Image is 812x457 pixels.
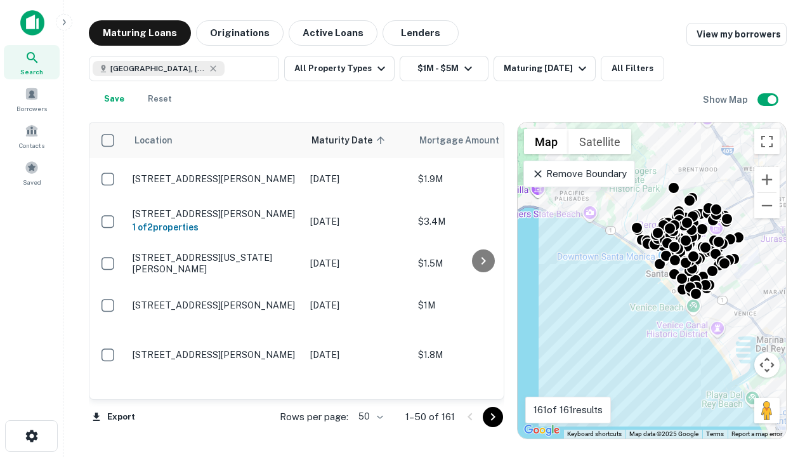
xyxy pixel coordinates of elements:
[133,173,298,185] p: [STREET_ADDRESS][PERSON_NAME]
[94,86,134,112] button: Save your search to get updates of matches that match your search criteria.
[419,133,516,148] span: Mortgage Amount
[418,348,545,362] p: $1.8M
[133,208,298,220] p: [STREET_ADDRESS][PERSON_NAME]
[731,430,782,437] a: Report a map error
[4,119,60,153] a: Contacts
[140,86,180,112] button: Reset
[504,61,590,76] div: Maturing [DATE]
[418,298,545,312] p: $1M
[703,93,750,107] h6: Show Map
[310,298,405,312] p: [DATE]
[4,82,60,116] a: Borrowers
[568,129,631,154] button: Show satellite imagery
[4,156,60,190] a: Saved
[133,300,298,311] p: [STREET_ADDRESS][PERSON_NAME]
[311,133,389,148] span: Maturity Date
[567,430,622,439] button: Keyboard shortcuts
[353,407,385,426] div: 50
[518,123,786,439] div: 0 0
[400,56,488,81] button: $1M - $5M
[686,23,787,46] a: View my borrowers
[749,355,812,416] iframe: Chat Widget
[16,103,47,114] span: Borrowers
[412,123,551,158] th: Mortgage Amount
[494,56,596,81] button: Maturing [DATE]
[110,63,206,74] span: [GEOGRAPHIC_DATA], [GEOGRAPHIC_DATA], [GEOGRAPHIC_DATA]
[133,220,298,234] h6: 1 of 2 properties
[405,409,455,425] p: 1–50 of 161
[280,409,348,425] p: Rows per page:
[4,45,60,79] a: Search
[706,430,724,437] a: Terms (opens in new tab)
[133,252,298,275] p: [STREET_ADDRESS][US_STATE][PERSON_NAME]
[754,129,780,154] button: Toggle fullscreen view
[418,172,545,186] p: $1.9M
[383,20,459,46] button: Lenders
[601,56,664,81] button: All Filters
[126,123,304,158] th: Location
[310,172,405,186] p: [DATE]
[19,140,44,150] span: Contacts
[20,10,44,36] img: capitalize-icon.png
[89,407,138,427] button: Export
[133,349,298,361] p: [STREET_ADDRESS][PERSON_NAME]
[310,256,405,270] p: [DATE]
[289,20,377,46] button: Active Loans
[284,56,395,81] button: All Property Types
[23,177,41,187] span: Saved
[532,166,626,182] p: Remove Boundary
[521,422,563,439] img: Google
[534,402,603,418] p: 161 of 161 results
[310,348,405,362] p: [DATE]
[20,67,43,77] span: Search
[310,215,405,228] p: [DATE]
[134,133,173,148] span: Location
[418,215,545,228] p: $3.4M
[521,422,563,439] a: Open this area in Google Maps (opens a new window)
[754,167,780,192] button: Zoom in
[754,193,780,218] button: Zoom out
[524,129,568,154] button: Show street map
[304,123,412,158] th: Maturity Date
[629,430,698,437] span: Map data ©2025 Google
[196,20,284,46] button: Originations
[754,352,780,378] button: Map camera controls
[483,407,503,427] button: Go to next page
[89,20,191,46] button: Maturing Loans
[418,256,545,270] p: $1.5M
